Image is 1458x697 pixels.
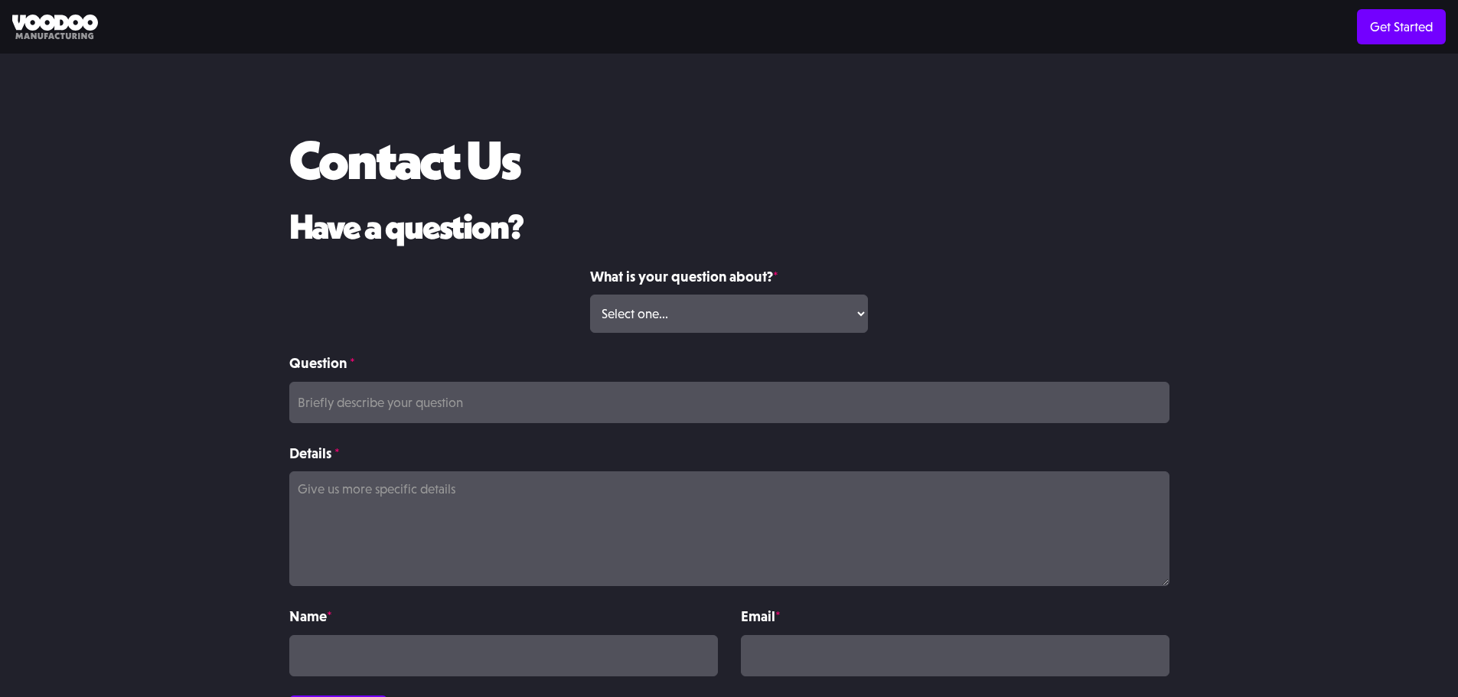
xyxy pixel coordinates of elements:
[289,382,1169,423] input: Briefly describe your question
[289,445,331,461] strong: Details
[289,208,1169,246] h2: Have a question?
[289,605,718,627] label: Name
[590,265,868,288] label: What is your question about?
[741,605,1169,627] label: Email
[1357,9,1446,44] a: Get Started
[289,354,347,371] strong: Question
[289,130,520,189] h1: Contact Us
[12,15,98,40] img: Voodoo Manufacturing logo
